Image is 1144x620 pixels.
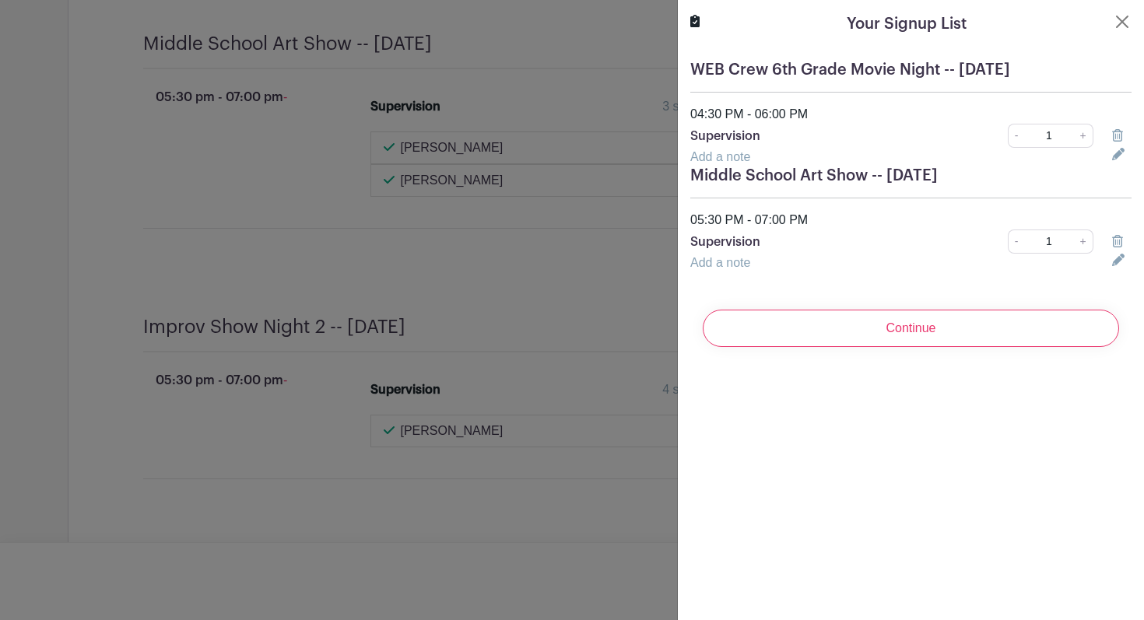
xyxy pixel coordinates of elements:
div: 05:30 PM - 07:00 PM [681,211,1141,229]
a: Add a note [690,256,750,269]
h5: Your Signup List [847,12,967,36]
a: + [1074,229,1093,254]
p: Supervision [690,127,940,145]
p: Supervision [690,233,940,251]
button: Close [1113,12,1132,31]
a: - [1008,229,1025,254]
a: Add a note [690,150,750,163]
input: Continue [703,310,1119,347]
div: 04:30 PM - 06:00 PM [681,105,1141,124]
h5: WEB Crew 6th Grade Movie Night -- [DATE] [690,61,1132,79]
h5: Middle School Art Show -- [DATE] [690,166,1132,185]
a: + [1074,124,1093,148]
a: - [1008,124,1025,148]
